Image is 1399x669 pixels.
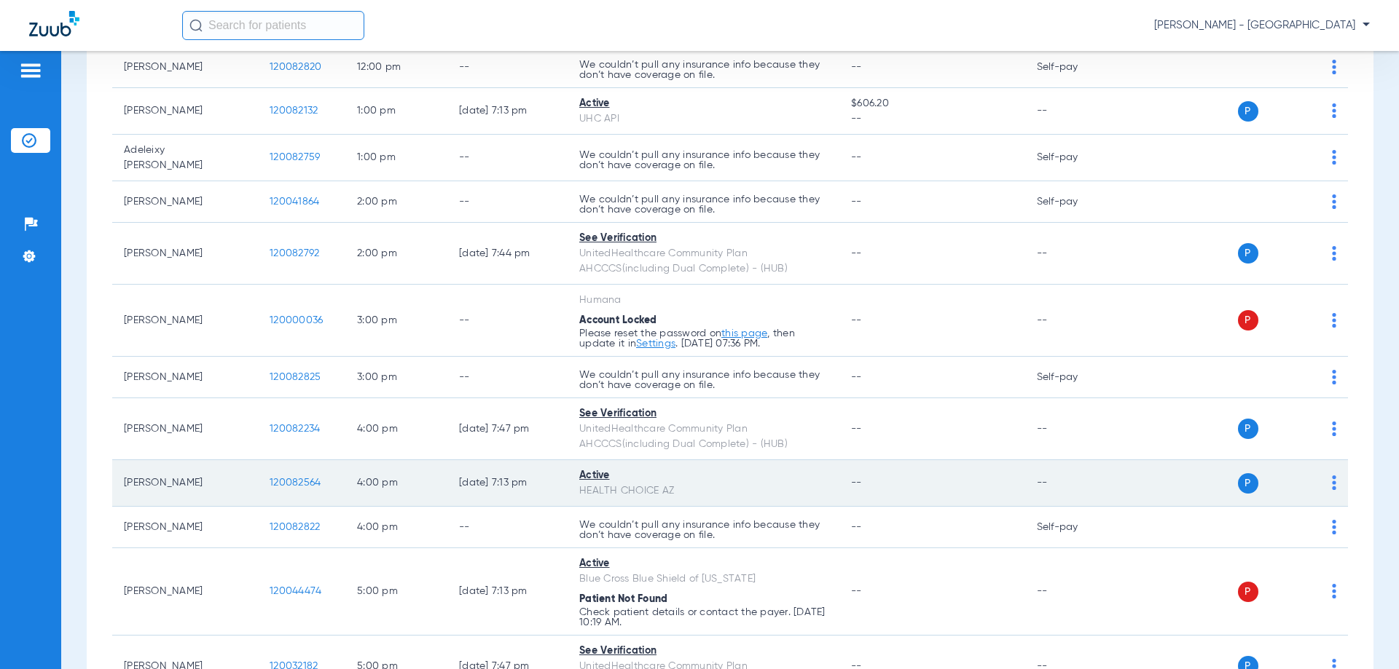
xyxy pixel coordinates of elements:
div: Active [579,468,828,483]
td: -- [1025,460,1124,507]
span: 120041864 [270,197,319,207]
td: 1:00 PM [345,135,447,181]
td: -- [1025,88,1124,135]
span: -- [851,197,862,207]
img: Search Icon [189,19,203,32]
span: -- [851,522,862,532]
td: 4:00 PM [345,460,447,507]
span: 120082825 [270,372,321,382]
td: [PERSON_NAME] [112,507,258,548]
div: UHC API [579,111,828,127]
span: 120044474 [270,586,321,596]
td: [PERSON_NAME] [112,548,258,636]
p: We couldn’t pull any insurance info because they don’t have coverage on file. [579,150,828,170]
img: group-dot-blue.svg [1332,584,1336,598]
td: -- [447,47,568,88]
span: P [1238,310,1258,330]
span: -- [851,478,862,488]
span: 120082132 [270,106,318,116]
td: [PERSON_NAME] [112,460,258,507]
img: group-dot-blue.svg [1332,313,1336,328]
img: group-dot-blue.svg [1332,194,1336,209]
p: We couldn’t pull any insurance info because they don’t have coverage on file. [579,60,828,80]
img: group-dot-blue.svg [1332,246,1336,261]
span: -- [851,372,862,382]
td: [DATE] 7:47 PM [447,398,568,460]
td: -- [1025,398,1124,460]
span: P [1238,419,1258,439]
iframe: Chat Widget [1326,599,1399,669]
span: Account Locked [579,315,657,325]
td: -- [1025,548,1124,636]
td: 4:00 PM [345,507,447,548]
span: 120082820 [270,62,321,72]
td: [PERSON_NAME] [112,285,258,357]
img: Zuub Logo [29,11,79,36]
img: group-dot-blue.svg [1332,60,1336,74]
td: -- [1025,285,1124,357]
td: [PERSON_NAME] [112,223,258,285]
span: 120082759 [270,152,320,162]
img: hamburger-icon [19,62,42,79]
div: Active [579,96,828,111]
p: Please reset the password on , then update it in . [DATE] 07:36 PM. [579,328,828,349]
td: 1:00 PM [345,88,447,135]
span: -- [851,248,862,258]
td: 2:00 PM [345,181,447,223]
td: Self-pay [1025,135,1124,181]
span: 120000036 [270,315,323,325]
p: We couldn’t pull any insurance info because they don’t have coverage on file. [579,520,828,540]
td: 12:00 PM [345,47,447,88]
span: -- [851,62,862,72]
td: -- [447,135,568,181]
p: Check patient details or contact the payer. [DATE] 10:19 AM. [579,607,828,628]
img: group-dot-blue.svg [1332,421,1336,436]
img: group-dot-blue.svg [1332,103,1336,118]
td: Self-pay [1025,181,1124,223]
p: We couldn’t pull any insurance info because they don’t have coverage on file. [579,194,828,215]
span: -- [851,424,862,434]
div: See Verification [579,231,828,246]
td: [PERSON_NAME] [112,357,258,398]
td: [DATE] 7:13 PM [447,548,568,636]
span: [PERSON_NAME] - [GEOGRAPHIC_DATA] [1154,18,1370,33]
span: 120082234 [270,424,320,434]
span: 120082792 [270,248,319,258]
td: [PERSON_NAME] [112,398,258,460]
span: P [1238,101,1258,122]
td: Self-pay [1025,47,1124,88]
td: [DATE] 7:13 PM [447,460,568,507]
td: Adeleixy [PERSON_NAME] [112,135,258,181]
td: -- [447,285,568,357]
span: 120082822 [270,522,320,532]
div: UnitedHealthcare Community Plan AHCCCS(including Dual Complete) - (HUB) [579,421,828,452]
span: P [1238,582,1258,602]
span: -- [851,152,862,162]
a: Settings [636,339,675,349]
td: -- [447,507,568,548]
div: HEALTH CHOICE AZ [579,483,828,499]
div: See Verification [579,644,828,659]
td: -- [447,357,568,398]
td: [PERSON_NAME] [112,88,258,135]
p: We couldn’t pull any insurance info because they don’t have coverage on file. [579,370,828,390]
div: UnitedHealthcare Community Plan AHCCCS(including Dual Complete) - (HUB) [579,246,828,277]
td: Self-pay [1025,357,1124,398]
span: -- [851,315,862,325]
span: -- [851,586,862,596]
span: $606.20 [851,96,1013,111]
td: 3:00 PM [345,285,447,357]
span: 120082564 [270,478,321,488]
img: group-dot-blue.svg [1332,370,1336,384]
td: [PERSON_NAME] [112,47,258,88]
div: Blue Cross Blue Shield of [US_STATE] [579,571,828,587]
td: -- [447,181,568,223]
input: Search for patients [182,11,364,40]
span: P [1238,473,1258,494]
td: [DATE] 7:44 PM [447,223,568,285]
div: Active [579,556,828,571]
td: 3:00 PM [345,357,447,398]
span: P [1238,243,1258,264]
span: Patient Not Found [579,594,667,604]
